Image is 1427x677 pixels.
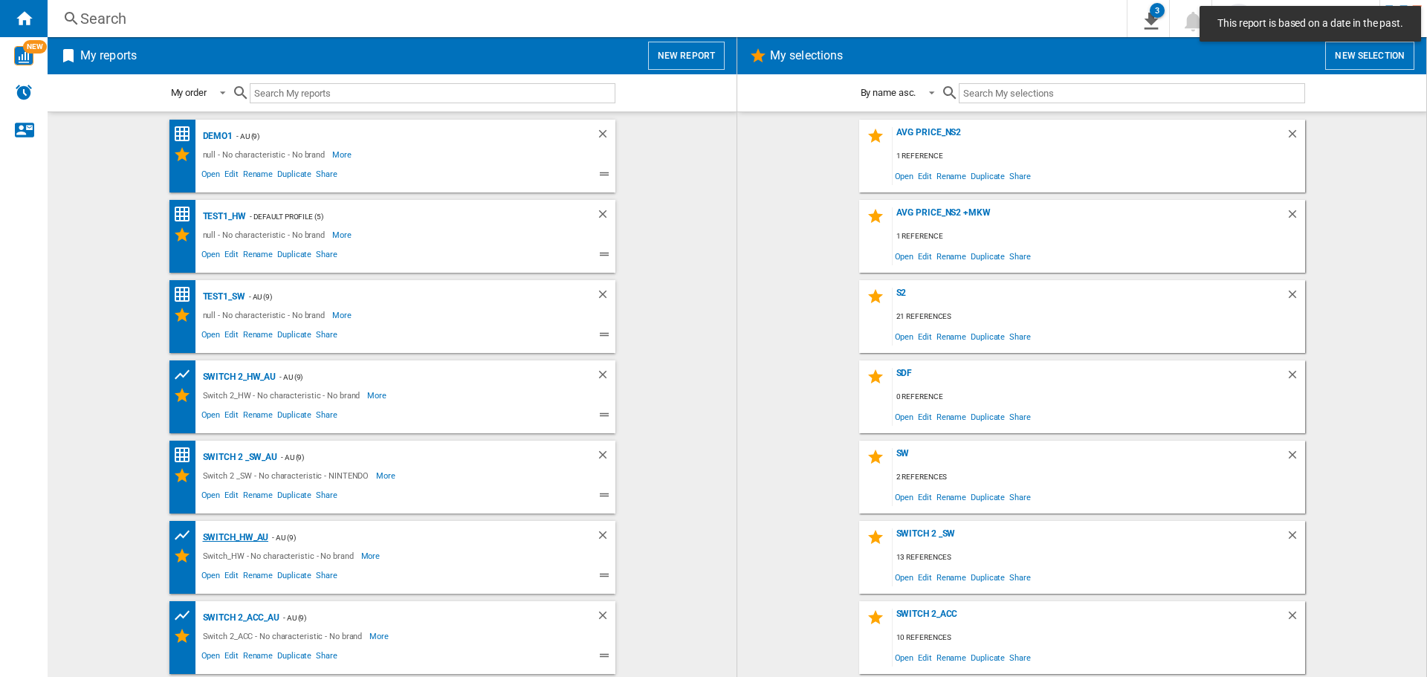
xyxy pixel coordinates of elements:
[199,448,278,467] div: Switch 2 _SW_AU
[173,285,199,304] div: Price Matrix
[222,569,241,586] span: Edit
[173,205,199,224] div: Price Matrix
[199,328,223,346] span: Open
[893,647,916,667] span: Open
[596,288,615,306] div: Delete
[893,487,916,507] span: Open
[314,649,340,667] span: Share
[934,326,968,346] span: Rename
[199,488,223,506] span: Open
[275,649,314,667] span: Duplicate
[173,306,199,324] div: My Selections
[173,386,199,404] div: My Selections
[1007,166,1033,186] span: Share
[199,547,361,565] div: Switch_HW - No characteristic - No brand
[893,629,1305,647] div: 10 references
[916,487,934,507] span: Edit
[934,647,968,667] span: Rename
[361,547,383,565] span: More
[314,569,340,586] span: Share
[173,226,199,244] div: My Selections
[222,488,241,506] span: Edit
[893,308,1305,326] div: 21 references
[275,569,314,586] span: Duplicate
[23,40,47,54] span: NEW
[314,247,340,265] span: Share
[275,488,314,506] span: Duplicate
[314,408,340,426] span: Share
[934,166,968,186] span: Rename
[222,408,241,426] span: Edit
[934,406,968,427] span: Rename
[893,127,1286,147] div: Avg Price_NS2
[916,246,934,266] span: Edit
[314,488,340,506] span: Share
[250,83,615,103] input: Search My reports
[246,207,566,226] div: - Default profile (5)
[1286,528,1305,548] div: Delete
[767,42,846,70] h2: My selections
[241,328,275,346] span: Rename
[199,167,223,185] span: Open
[376,467,398,485] span: More
[861,87,916,98] div: By name asc.
[893,406,916,427] span: Open
[1286,609,1305,629] div: Delete
[1007,406,1033,427] span: Share
[367,386,389,404] span: More
[171,87,207,98] div: My order
[275,167,314,185] span: Duplicate
[596,368,615,386] div: Delete
[968,647,1007,667] span: Duplicate
[893,207,1286,227] div: Avg Price_NS2 +MKW
[332,146,354,163] span: More
[893,166,916,186] span: Open
[1007,487,1033,507] span: Share
[1286,127,1305,147] div: Delete
[77,42,140,70] h2: My reports
[1325,42,1414,70] button: New selection
[173,606,199,625] div: Product prices grid
[893,368,1286,388] div: sdf
[648,42,725,70] button: New report
[277,448,566,467] div: - AU (9)
[1150,3,1165,18] div: 3
[332,306,354,324] span: More
[968,246,1007,266] span: Duplicate
[268,528,566,547] div: - AU (9)
[245,288,566,306] div: - AU (9)
[199,467,377,485] div: Switch 2 _SW - No characteristic - NINTENDO
[893,567,916,587] span: Open
[199,226,333,244] div: null - No characteristic - No brand
[199,528,269,547] div: Switch_HW_AU
[314,328,340,346] span: Share
[199,386,368,404] div: Switch 2_HW - No characteristic - No brand
[199,146,333,163] div: null - No characteristic - No brand
[222,328,241,346] span: Edit
[968,166,1007,186] span: Duplicate
[173,146,199,163] div: My Selections
[199,649,223,667] span: Open
[173,627,199,645] div: My Selections
[241,247,275,265] span: Rename
[173,366,199,384] div: Product prices grid
[241,649,275,667] span: Rename
[199,127,233,146] div: Demo1
[233,127,566,146] div: - AU (9)
[1286,448,1305,468] div: Delete
[314,167,340,185] span: Share
[893,609,1286,629] div: Switch 2_ACC
[1286,207,1305,227] div: Delete
[1007,326,1033,346] span: Share
[80,8,1088,29] div: Search
[241,488,275,506] span: Rename
[968,567,1007,587] span: Duplicate
[596,127,615,146] div: Delete
[275,328,314,346] span: Duplicate
[1286,368,1305,388] div: Delete
[222,247,241,265] span: Edit
[596,207,615,226] div: Delete
[279,609,566,627] div: - AU (9)
[968,406,1007,427] span: Duplicate
[916,326,934,346] span: Edit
